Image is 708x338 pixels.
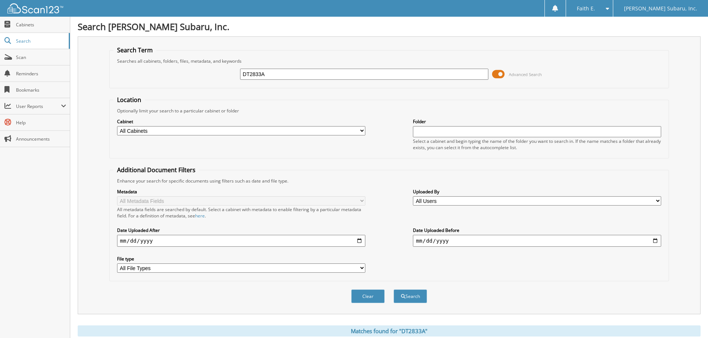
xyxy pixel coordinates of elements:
[78,20,701,33] h1: Search [PERSON_NAME] Subaru, Inc.
[16,54,66,60] span: Scan
[16,22,66,28] span: Cabinets
[16,70,66,77] span: Reminders
[117,188,365,195] label: Metadata
[117,235,365,247] input: start
[16,119,66,126] span: Help
[78,325,701,337] div: Matches found for "DT2833A"
[117,256,365,262] label: File type
[413,188,661,195] label: Uploaded By
[16,87,66,93] span: Bookmarks
[117,227,365,233] label: Date Uploaded After
[113,178,665,184] div: Enhance your search for specific documents using filters such as date and file type.
[195,213,205,219] a: here
[16,38,65,44] span: Search
[7,3,63,13] img: scan123-logo-white.svg
[117,206,365,219] div: All metadata fields are searched by default. Select a cabinet with metadata to enable filtering b...
[413,227,661,233] label: Date Uploaded Before
[413,118,661,125] label: Folder
[509,72,542,77] span: Advanced Search
[577,6,595,11] span: Faith E.
[113,58,665,64] div: Searches all cabinets, folders, files, metadata, and keywords
[113,108,665,114] div: Optionally limit your search to a particular cabinet or folder
[113,96,145,104] legend: Location
[113,46,156,54] legend: Search Term
[394,289,427,303] button: Search
[16,136,66,142] span: Announcements
[16,103,61,109] span: User Reports
[624,6,697,11] span: [PERSON_NAME] Subaru, Inc.
[117,118,365,125] label: Cabinet
[113,166,199,174] legend: Additional Document Filters
[413,235,661,247] input: end
[351,289,385,303] button: Clear
[413,138,661,151] div: Select a cabinet and begin typing the name of the folder you want to search in. If the name match...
